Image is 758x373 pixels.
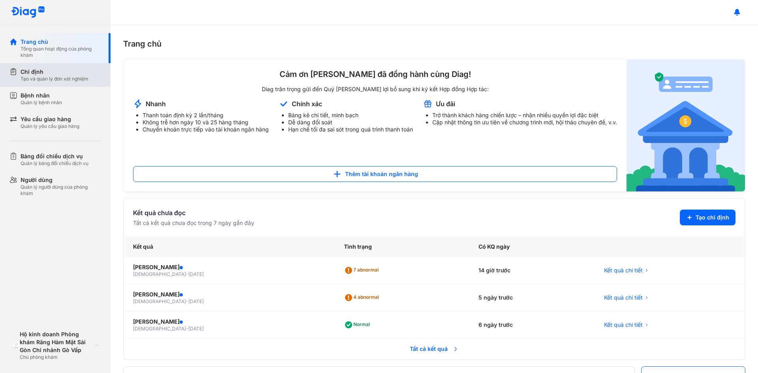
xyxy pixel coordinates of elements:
span: - [186,298,188,304]
div: Quản lý bệnh nhân [21,99,62,106]
img: account-announcement [133,99,143,109]
div: [PERSON_NAME] [133,291,325,298]
div: Cảm ơn [PERSON_NAME] đã đồng hành cùng Diag! [133,69,617,79]
div: Tổng quan hoạt động của phòng khám [21,46,101,58]
div: Quản lý bảng đối chiếu dịch vụ [21,160,88,167]
div: Quản lý người dùng của phòng khám [21,184,101,197]
div: Chính xác [292,99,322,108]
div: [PERSON_NAME] [133,318,325,326]
li: Thanh toán định kỳ 2 lần/tháng [143,112,269,119]
span: Tất cả kết quả [405,340,463,358]
span: - [186,271,188,277]
div: Ưu đãi [436,99,455,108]
span: [DEMOGRAPHIC_DATA] [133,271,186,277]
img: logo [11,6,45,19]
div: Tất cả kết quả chưa đọc trong 7 ngày gần đây [133,219,254,227]
div: Tạo và quản lý đơn xét nghiệm [21,76,88,82]
div: Diag trân trọng gửi đến Quý [PERSON_NAME] lợi bổ sung khi ký kết Hợp đồng Hợp tác: [133,86,617,93]
div: [PERSON_NAME] [133,263,325,271]
img: account-announcement [423,99,433,109]
span: Kết quả chi tiết [604,294,643,302]
div: Hộ kinh doanh Phòng khám Răng Hàm Mặt Sài Gòn Chi nhánh Gò Vấp [20,330,92,354]
div: Bệnh nhân [21,92,62,99]
button: Tạo chỉ định [680,210,735,225]
span: Kết quả chi tiết [604,266,643,274]
div: Quản lý yêu cầu giao hàng [21,123,79,129]
div: 6 ngày trước [469,311,595,339]
div: Chủ phòng khám [20,354,92,360]
div: Normal [344,319,373,331]
div: Tình trạng [334,236,469,257]
div: Người dùng [21,176,101,184]
span: [DATE] [188,326,204,332]
div: 7 abnormal [344,264,382,277]
div: 4 abnormal [344,291,382,304]
div: Chỉ định [21,68,88,76]
div: Nhanh [146,99,166,108]
div: 14 giờ trước [469,257,595,284]
span: [DATE] [188,271,204,277]
span: [DEMOGRAPHIC_DATA] [133,298,186,304]
li: Bảng kê chi tiết, minh bạch [288,112,413,119]
span: - [186,326,188,332]
div: Trang chủ [21,38,101,46]
li: Hạn chế tối đa sai sót trong quá trình thanh toán [288,126,413,133]
img: account-announcement [279,99,289,109]
div: Kết quả chưa đọc [133,208,254,217]
button: Thêm tài khoản ngân hàng [133,166,617,182]
div: Bảng đối chiếu dịch vụ [21,152,88,160]
img: logo [13,342,20,349]
li: Chuyển khoản trực tiếp vào tài khoản ngân hàng [143,126,269,133]
div: Trang chủ [123,38,745,50]
li: Không trễ hơn ngày 10 và 25 hàng tháng [143,119,269,126]
li: Cập nhật thông tin ưu tiên về chương trình mới, hội thảo chuyên đề, v.v. [432,119,617,126]
li: Trở thành khách hàng chiến lược – nhận nhiều quyền lợi đặc biệt [432,112,617,119]
span: [DATE] [188,298,204,304]
span: [DEMOGRAPHIC_DATA] [133,326,186,332]
div: Yêu cầu giao hàng [21,115,79,123]
div: Kết quả [124,236,334,257]
span: Kết quả chi tiết [604,321,643,329]
div: Có KQ ngày [469,236,595,257]
li: Dễ dàng đối soát [288,119,413,126]
div: 5 ngày trước [469,284,595,311]
span: Tạo chỉ định [696,214,729,221]
img: account-announcement [627,60,745,191]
